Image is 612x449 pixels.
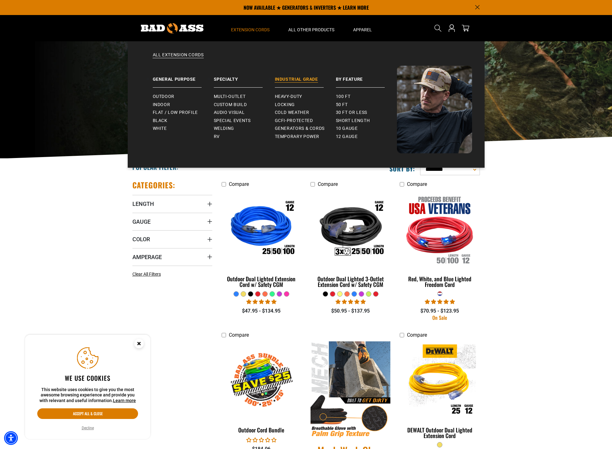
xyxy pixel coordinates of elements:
img: Bad Ass Extension Cords [141,23,203,33]
aside: Cookie Consent [25,335,150,439]
span: Outdoor [153,94,174,99]
a: cart [460,24,471,32]
span: Compare [407,181,427,187]
div: Accessibility Menu [4,431,18,445]
label: Sort by: [389,165,415,173]
a: White [153,125,214,133]
span: Apparel [353,27,372,33]
div: $50.95 - $137.95 [311,307,390,315]
span: 100 ft [336,94,351,99]
a: 50 ft [336,101,397,109]
div: Outdoor Dual Lighted 3-Outlet Extension Cord w/ Safety CGM [311,276,390,287]
a: Short Length [336,117,397,125]
span: 4.81 stars [246,299,276,305]
a: General Purpose [153,66,214,88]
a: GCFI-Protected [275,117,336,125]
a: Special Events [214,117,275,125]
summary: Length [132,195,212,212]
button: Accept all & close [37,408,138,419]
span: White [153,126,167,131]
summary: Color [132,230,212,248]
img: Bad Ass Extension Cords [397,66,472,153]
summary: Search [433,23,443,33]
span: Short Length [336,118,370,124]
a: Cold Weather [275,109,336,117]
span: Special Events [214,118,251,124]
summary: Amperage [132,248,212,266]
span: Locking [275,102,295,108]
span: Compare [229,181,249,187]
a: Black [153,117,214,125]
span: 30 ft or less [336,110,367,115]
a: Mech Work Glove [311,341,390,438]
a: Temporary Power [275,133,336,141]
a: Heavy-Duty [275,93,336,101]
span: 10 gauge [336,126,358,131]
span: Amperage [132,253,162,261]
a: Open this option [447,15,457,41]
p: This website uses cookies to give you the most awesome browsing experience and provide you with r... [37,387,138,404]
a: Outdoor Dual Lighted 3-Outlet Extension Cord w/ Safety CGM Outdoor Dual Lighted 3-Outlet Extensio... [311,190,390,291]
div: DEWALT Outdoor Dual Lighted Extension Cord [400,427,480,438]
h2: Categories: [132,180,176,190]
a: Locking [275,101,336,109]
a: All Extension Cords [140,52,472,66]
a: Audio Visual [214,109,275,117]
a: Outdoor Cord Bundle Outdoor Cord Bundle [222,341,301,436]
a: DEWALT Outdoor Dual Lighted Extension Cord DEWALT Outdoor Dual Lighted Extension Cord [400,341,480,442]
span: All Other Products [288,27,334,33]
span: Compare [318,181,338,187]
a: This website uses cookies to give you the most awesome browsing experience and provide you with r... [113,398,136,403]
div: Red, White, and Blue Lighted Freedom Cord [400,276,480,287]
span: Flat / Low Profile [153,110,198,115]
a: Custom Build [214,101,275,109]
a: Red, White, and Blue Lighted Freedom Cord Red, White, and Blue Lighted Freedom Cord [400,190,480,291]
img: Outdoor Cord Bundle [222,344,301,416]
summary: Extension Cords [222,15,279,41]
span: Compare [407,332,427,338]
a: 100 ft [336,93,397,101]
span: 12 gauge [336,134,358,140]
h2: We use cookies [37,374,138,382]
span: Black [153,118,167,124]
div: On Sale [400,315,480,320]
span: 5.00 stars [425,299,455,305]
a: Clear All Filters [132,271,163,278]
a: 10 gauge [336,125,397,133]
a: 12 gauge [336,133,397,141]
div: $47.95 - $134.95 [222,307,301,315]
img: Outdoor Dual Lighted 3-Outlet Extension Cord w/ Safety CGM [311,193,390,265]
span: Temporary Power [275,134,320,140]
span: 0.00 stars [246,437,276,443]
img: Outdoor Dual Lighted Extension Cord w/ Safety CGM [222,193,301,265]
a: Outdoor Dual Lighted Extension Cord w/ Safety CGM Outdoor Dual Lighted Extension Cord w/ Safety CGM [222,190,301,291]
span: Heavy-Duty [275,94,302,99]
a: 30 ft or less [336,109,397,117]
span: Length [132,200,154,207]
img: Red, White, and Blue Lighted Freedom Cord [400,193,479,265]
span: Extension Cords [231,27,270,33]
span: Gauge [132,218,151,225]
a: Industrial Grade [275,66,336,88]
span: Indoor [153,102,170,108]
span: GCFI-Protected [275,118,313,124]
div: $70.95 - $123.95 [400,307,480,315]
span: Multi-Outlet [214,94,246,99]
summary: Apparel [344,15,381,41]
button: Close this option [128,335,150,354]
span: Clear All Filters [132,272,161,277]
a: Generators & Cords [275,125,336,133]
summary: Gauge [132,213,212,230]
span: Generators & Cords [275,126,325,131]
span: Welding [214,126,234,131]
div: Outdoor Cord Bundle [222,427,301,433]
img: DEWALT Outdoor Dual Lighted Extension Cord [400,344,479,416]
a: Multi-Outlet [214,93,275,101]
summary: All Other Products [279,15,344,41]
a: RV [214,133,275,141]
a: Indoor [153,101,214,109]
a: Specialty [214,66,275,88]
span: Color [132,236,150,243]
span: Custom Build [214,102,247,108]
div: Outdoor Dual Lighted Extension Cord w/ Safety CGM [222,276,301,287]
